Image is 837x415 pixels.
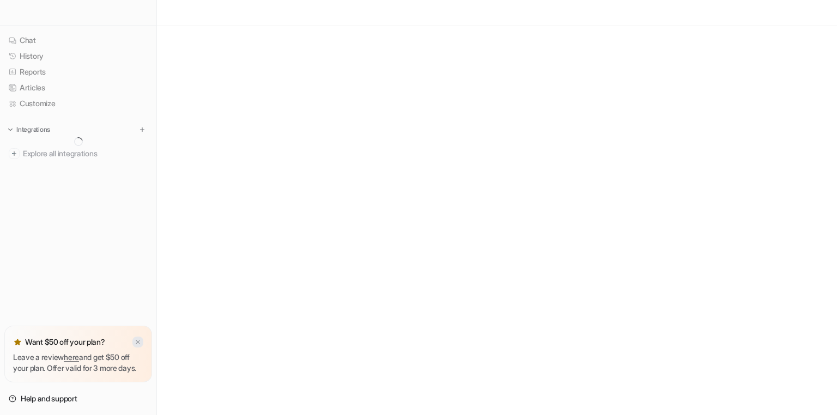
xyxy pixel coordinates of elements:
p: Integrations [16,125,50,134]
a: History [4,48,152,64]
button: Integrations [4,124,53,135]
img: explore all integrations [9,148,20,159]
span: Explore all integrations [23,145,148,162]
a: Reports [4,64,152,80]
a: Articles [4,80,152,95]
img: expand menu [7,126,14,133]
a: Explore all integrations [4,146,152,161]
a: here [64,352,79,362]
a: Customize [4,96,152,111]
img: star [13,338,22,346]
a: Chat [4,33,152,48]
img: x [135,339,141,346]
a: Help and support [4,391,152,406]
p: Want $50 off your plan? [25,337,105,347]
img: menu_add.svg [138,126,146,133]
p: Leave a review and get $50 off your plan. Offer valid for 3 more days. [13,352,143,374]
